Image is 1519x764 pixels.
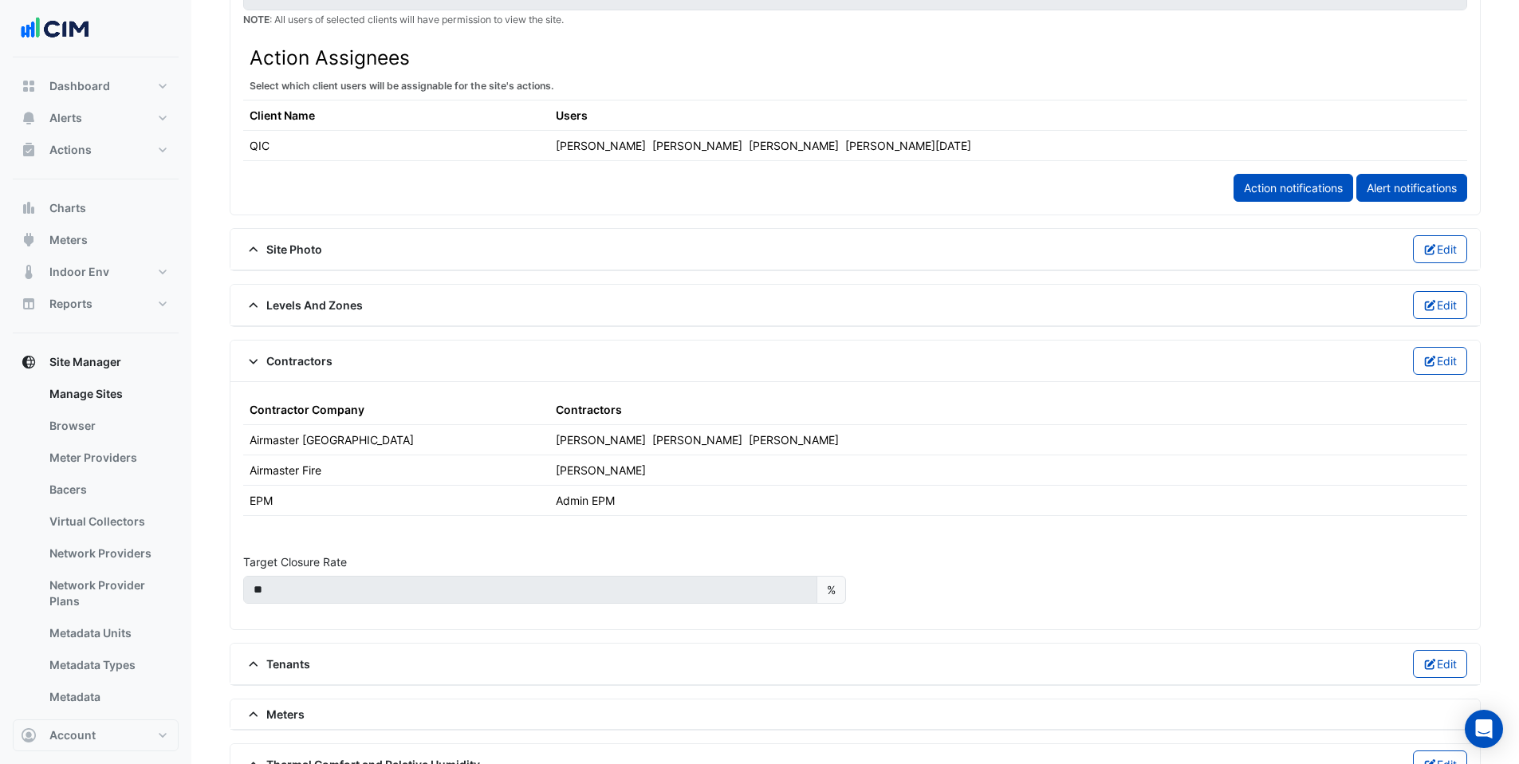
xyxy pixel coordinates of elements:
[250,80,554,92] small: Select which client users will be assignable for the site's actions.
[243,14,564,26] small: : All users of selected clients will have permission to view the site.
[21,354,37,370] app-icon: Site Manager
[49,200,86,216] span: Charts
[749,137,839,154] div: [PERSON_NAME]
[250,492,273,509] div: EPM
[49,264,109,280] span: Indoor Env
[250,431,414,448] div: Airmaster [GEOGRAPHIC_DATA]
[37,442,179,474] a: Meter Providers
[13,288,179,320] button: Reports
[652,137,742,154] div: [PERSON_NAME]
[1413,347,1468,375] button: Edit
[1413,291,1468,319] button: Edit
[749,431,839,448] div: [PERSON_NAME]
[21,296,37,312] app-icon: Reports
[1413,235,1468,263] button: Edit
[243,100,549,131] th: Client Name
[37,410,179,442] a: Browser
[37,538,179,569] a: Network Providers
[49,232,88,248] span: Meters
[13,346,179,378] button: Site Manager
[1356,174,1467,202] a: Alert notifications
[243,656,310,672] span: Tenants
[49,727,96,743] span: Account
[21,200,37,216] app-icon: Charts
[652,431,742,448] div: [PERSON_NAME]
[243,241,322,258] span: Site Photo
[250,46,1461,69] h3: Action Assignees
[250,401,543,418] div: Contractor Company
[21,110,37,126] app-icon: Alerts
[37,474,179,506] a: Bacers
[37,713,179,745] a: Meters
[243,352,333,369] span: Contractors
[1465,710,1503,748] div: Open Intercom Messenger
[21,264,37,280] app-icon: Indoor Env
[13,102,179,134] button: Alerts
[1234,174,1353,202] a: Action notifications
[37,617,179,649] a: Metadata Units
[817,576,846,604] span: %
[13,224,179,256] button: Meters
[549,100,1162,131] th: Users
[243,548,347,576] label: Target Closure Rate
[37,681,179,713] a: Metadata
[250,462,321,478] div: Airmaster Fire
[49,354,121,370] span: Site Manager
[556,462,646,478] div: [PERSON_NAME]
[21,78,37,94] app-icon: Dashboard
[13,134,179,166] button: Actions
[13,256,179,288] button: Indoor Env
[1413,650,1468,678] button: Edit
[250,137,270,154] div: QIC
[556,492,615,509] div: Admin EPM
[556,431,646,448] div: [PERSON_NAME]
[845,137,971,154] div: [PERSON_NAME][DATE]
[49,296,92,312] span: Reports
[243,706,305,723] span: Meters
[19,13,91,45] img: Company Logo
[49,142,92,158] span: Actions
[243,297,363,313] span: Levels And Zones
[13,719,179,751] button: Account
[13,192,179,224] button: Charts
[37,506,179,538] a: Virtual Collectors
[37,649,179,681] a: Metadata Types
[37,569,179,617] a: Network Provider Plans
[556,401,1155,418] div: Contractors
[49,110,82,126] span: Alerts
[243,14,270,26] strong: NOTE
[13,70,179,102] button: Dashboard
[49,78,110,94] span: Dashboard
[556,137,646,154] div: [PERSON_NAME]
[21,232,37,248] app-icon: Meters
[21,142,37,158] app-icon: Actions
[37,378,179,410] a: Manage Sites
